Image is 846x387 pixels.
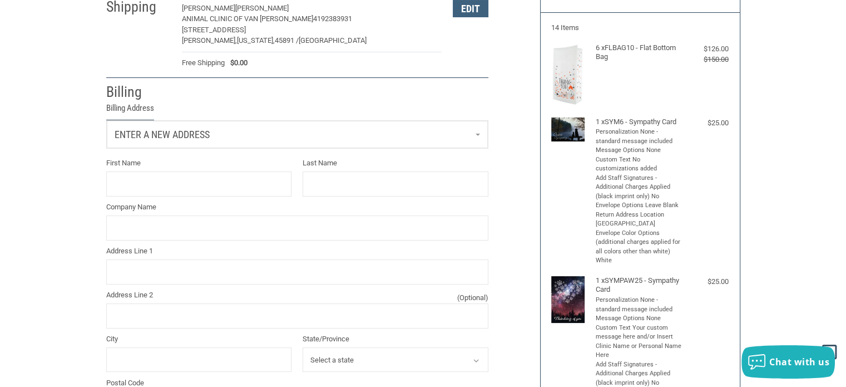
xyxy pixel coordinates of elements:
[596,296,682,314] li: Personalization None - standard message included
[106,290,488,301] label: Address Line 2
[182,26,246,34] span: [STREET_ADDRESS]
[596,201,682,210] li: Envelope Options Leave Blank
[182,14,313,23] span: Animal Clinic of Van [PERSON_NAME]
[237,36,275,45] span: [US_STATE],
[596,229,682,266] li: Envelope Color Options (additional charges applied for all colors other than white) White
[596,128,682,146] li: Personalization None - standard message included
[684,276,729,287] div: $25.00
[741,345,835,379] button: Chat with us
[684,117,729,129] div: $25.00
[684,54,729,65] div: $150.00
[303,334,488,345] label: State/Province
[299,36,367,45] span: [GEOGRAPHIC_DATA]
[551,23,729,32] h3: 14 Items
[106,102,154,120] legend: Billing Address
[107,121,488,148] a: Enter or select a different address
[596,276,682,295] h4: 1 x SYMPAW25 - Sympathy Card
[596,314,682,324] li: Message Options None
[106,202,488,213] label: Company Name
[596,174,682,202] li: Add Staff Signatures - Additional Charges Applied (black imprint only) No
[182,57,225,68] span: Free Shipping
[457,292,488,303] small: (Optional)
[596,146,682,155] li: Message Options None
[182,36,237,45] span: [PERSON_NAME],
[275,36,299,45] span: 45891 /
[106,246,488,257] label: Address Line 1
[303,158,488,169] label: Last Name
[106,83,171,101] h2: Billing
[182,4,235,12] span: [PERSON_NAME]
[106,158,292,169] label: First Name
[596,210,682,229] li: Return Address Location [GEOGRAPHIC_DATA]
[235,4,289,12] span: [PERSON_NAME]
[596,155,682,174] li: Custom Text No customizations added
[313,14,352,23] span: 4192383931
[106,334,292,345] label: City
[596,324,682,360] li: Custom Text Your custom message here and/or Insert Clinic Name or Personal Name Here
[596,117,682,126] h4: 1 x SYM6 - Sympathy Card
[225,57,248,68] span: $0.00
[115,129,210,140] span: Enter a new address
[769,356,829,368] span: Chat with us
[684,43,729,55] div: $126.00
[596,43,682,62] h4: 6 x FLBAG10 - Flat Bottom Bag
